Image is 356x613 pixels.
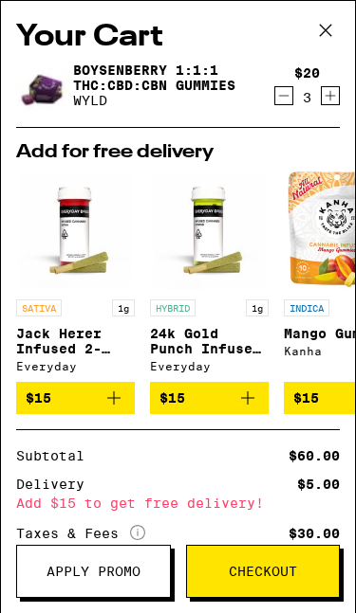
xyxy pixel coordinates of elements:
[16,545,171,598] button: Apply Promo
[112,299,135,316] p: 1g
[16,525,145,542] div: Taxes & Fees
[16,496,340,510] div: Add $15 to get free delivery!
[16,326,135,356] p: Jack Herer Infused 2-Pack - 1g
[321,86,340,105] button: Increment
[73,63,259,93] a: Boysenberry 1:1:1 THC:CBD:CBN Gummies
[159,390,185,406] span: $15
[297,478,340,491] div: $5.00
[186,545,341,598] button: Checkout
[26,390,51,406] span: $15
[47,565,141,578] span: Apply Promo
[284,299,329,316] p: INDICA
[16,382,135,414] button: Add to bag
[16,299,62,316] p: SATIVA
[150,299,196,316] p: HYBRID
[246,299,269,316] p: 1g
[293,390,319,406] span: $15
[16,16,340,59] h2: Your Cart
[229,565,297,578] span: Checkout
[150,382,269,414] button: Add to bag
[274,86,293,105] button: Decrement
[150,326,269,356] p: 24k Gold Punch Infused 2-Pack - 1g
[16,171,135,290] img: Everyday - Jack Herer Infused 2-Pack - 1g
[294,65,320,81] div: $20
[16,449,96,462] div: Subtotal
[150,360,269,372] div: Everyday
[294,90,320,105] div: 3
[150,171,269,382] a: Open page for 24k Gold Punch Infused 2-Pack - 1g from Everyday
[16,478,96,491] div: Delivery
[73,93,259,108] p: WYLD
[16,360,135,372] div: Everyday
[16,171,135,382] a: Open page for Jack Herer Infused 2-Pack - 1g from Everyday
[16,48,69,122] img: Boysenberry 1:1:1 THC:CBD:CBN Gummies
[289,527,340,540] div: $30.00
[16,143,340,162] h2: Add for free delivery
[150,171,269,290] img: Everyday - 24k Gold Punch Infused 2-Pack - 1g
[289,449,340,462] div: $60.00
